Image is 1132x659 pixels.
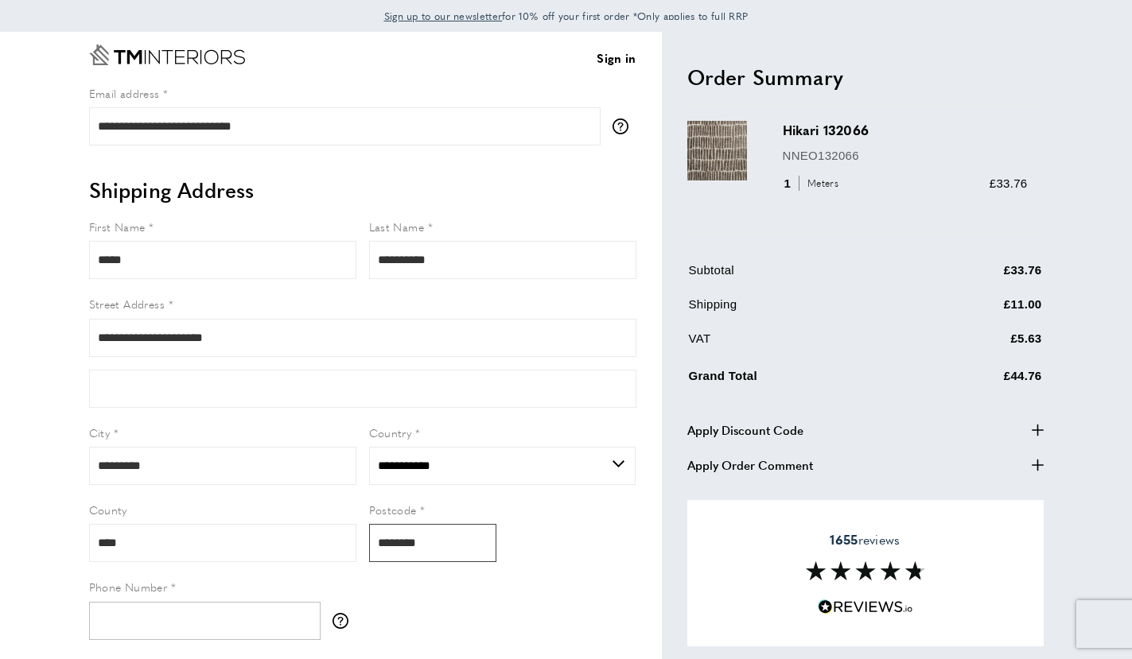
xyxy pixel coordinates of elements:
span: City [89,424,111,440]
span: First Name [89,219,146,235]
td: £5.63 [916,329,1041,360]
td: Shipping [689,295,916,326]
h2: Order Summary [687,63,1044,91]
td: £33.76 [916,261,1041,292]
span: Sign up to our newsletter [384,9,503,23]
span: Postcode [369,502,417,518]
button: More information [613,118,636,134]
p: NNEO132066 [783,146,1028,165]
span: Street Address [89,296,165,312]
td: Subtotal [689,261,916,292]
td: £11.00 [916,295,1041,326]
span: reviews [830,532,900,548]
a: Go to Home page [89,45,245,65]
span: County [89,502,127,518]
img: Reviews.io 5 stars [818,599,913,614]
h3: Hikari 132066 [783,121,1028,139]
div: 1 [783,174,844,193]
span: Last Name [369,219,425,235]
span: for 10% off your first order *Only applies to full RRP [384,9,749,23]
span: Email address [89,85,160,101]
img: Hikari 132066 [687,121,747,180]
h2: Shipping Address [89,176,636,204]
span: Meters [799,176,842,191]
span: Phone Number [89,579,168,595]
img: Reviews section [806,561,925,580]
a: Sign in [597,48,636,68]
span: Apply Discount Code [687,421,803,440]
a: Sign up to our newsletter [384,8,503,24]
td: VAT [689,329,916,360]
span: £33.76 [990,176,1028,190]
button: More information [333,613,356,629]
td: Grand Total [689,363,916,397]
span: Country [369,424,412,440]
td: £44.76 [916,363,1041,397]
span: Apply Order Comment [687,455,813,475]
strong: 1655 [830,530,858,549]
